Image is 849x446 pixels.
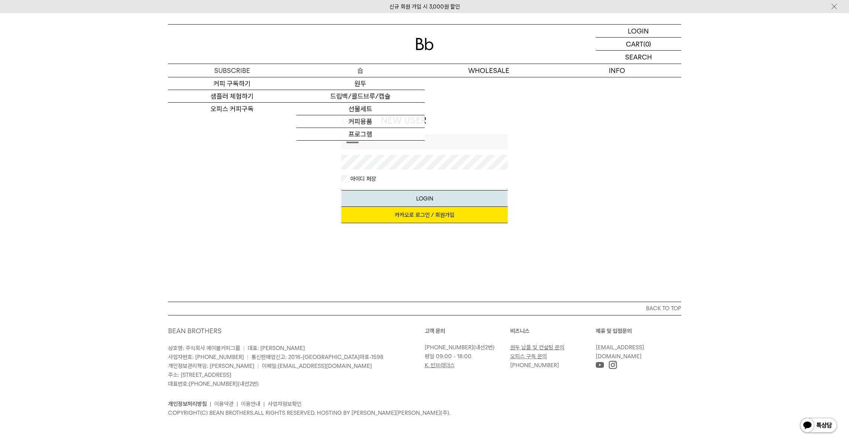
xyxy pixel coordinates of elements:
a: 숍 [296,64,425,77]
span: 통신판매업신고: 2016-[GEOGRAPHIC_DATA]마포-1598 [251,354,383,360]
a: 원두 납품 및 컨설팅 문의 [510,344,565,351]
a: K. 빈브라더스 [425,362,455,369]
a: [PHONE_NUMBER] [425,344,473,351]
button: LOGIN [341,190,508,207]
a: 샘플러 체험하기 [168,90,296,103]
span: 주소: [STREET_ADDRESS] [168,372,231,378]
span: | [243,345,245,352]
a: 프로그램 [296,128,425,141]
a: [EMAIL_ADDRESS][DOMAIN_NAME] [278,363,372,369]
p: 고객 문의 [425,327,510,336]
a: BEAN BROTHERS [168,327,222,335]
button: BACK TO TOP [168,302,681,315]
p: 평일 09:00 - 18:00 [425,352,506,361]
img: 카카오톡 채널 1:1 채팅 버튼 [799,417,838,435]
span: 대표번호: (내선2번) [168,381,259,387]
li: | [237,400,238,408]
a: 커피용품 [296,115,425,128]
a: 커피 구독하기 [168,77,296,90]
p: (내선2번) [425,343,506,352]
a: 이용안내 [241,401,260,407]
span: | [257,363,259,369]
span: 상호명: 주식회사 에이블커피그룹 [168,345,240,352]
a: [PHONE_NUMBER] [189,381,238,387]
a: 개인정보처리방침 [168,401,207,407]
p: CART [626,38,643,50]
a: 신규 회원 가입 시 3,000원 할인 [389,3,460,10]
li: | [263,400,265,408]
p: LOGIN [628,25,649,37]
li: | [210,400,211,408]
span: | [247,354,248,360]
p: WHOLESALE [425,64,553,77]
a: 이용약관 [214,401,234,407]
a: CART (0) [596,38,681,51]
p: COPYRIGHT(C) BEAN BROTHERS. ALL RIGHTS RESERVED. HOSTING BY [PERSON_NAME][PERSON_NAME](주). [168,408,681,417]
a: 오피스 구독 문의 [510,353,547,360]
span: 이메일: [262,363,372,369]
a: [EMAIL_ADDRESS][DOMAIN_NAME] [596,344,644,360]
p: 비즈니스 [510,327,596,336]
a: 드립백/콜드브루/캡슐 [296,90,425,103]
a: 선물세트 [296,103,425,115]
p: SEARCH [625,51,652,64]
img: 로고 [416,38,434,50]
span: 사업자번호: [PHONE_NUMBER] [168,354,244,360]
a: 사업자정보확인 [268,401,302,407]
p: INFO [553,64,681,77]
a: 오피스 커피구독 [168,103,296,115]
a: [PHONE_NUMBER] [510,362,559,369]
a: SUBSCRIBE [168,64,296,77]
span: 대표: [PERSON_NAME] [248,345,305,352]
p: 제휴 및 입점문의 [596,327,681,336]
a: 카카오로 로그인 / 회원가입 [341,207,508,223]
p: (0) [643,38,651,50]
span: 개인정보관리책임: [PERSON_NAME] [168,363,254,369]
a: LOGIN [596,25,681,38]
label: 아이디 저장 [349,175,376,183]
a: 원두 [296,77,425,90]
